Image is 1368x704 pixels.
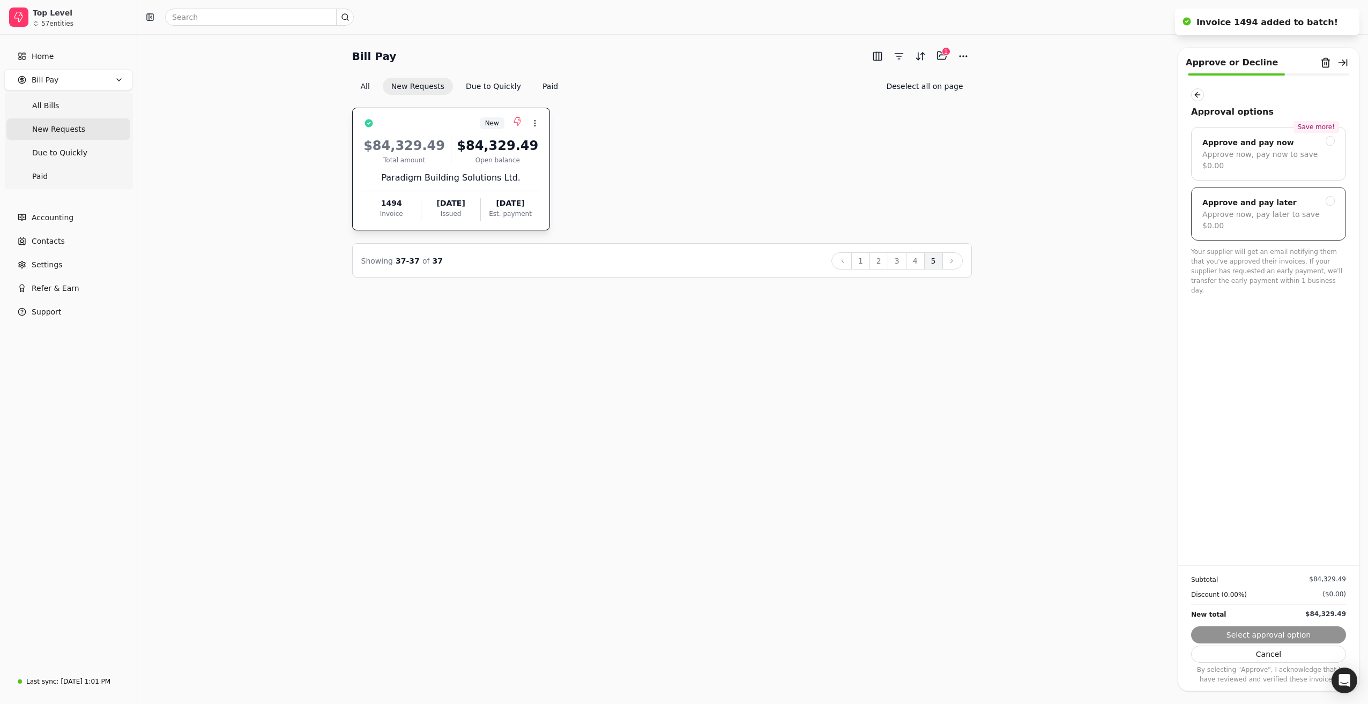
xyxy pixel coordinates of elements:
[4,207,132,228] a: Accounting
[942,47,950,56] div: 1
[1309,574,1346,584] div: $84,329.49
[1186,56,1278,69] div: Approve or Decline
[6,166,130,187] a: Paid
[1202,136,1294,149] div: Approve and pay now
[33,8,128,18] div: Top Level
[1202,149,1335,171] div: Approve now, pay now to save $0.00
[924,252,943,269] button: 5
[32,283,79,294] span: Refer & Earn
[457,78,530,95] button: Due to Quickly
[1191,247,1346,295] p: Your supplier will get an email notifying them that you've approved their invoices. If your suppl...
[869,252,888,269] button: 2
[481,209,539,219] div: Est. payment
[32,74,58,86] span: Bill Pay
[32,124,85,135] span: New Requests
[352,48,397,65] h2: Bill Pay
[912,48,929,65] button: Sort
[32,236,65,247] span: Contacts
[362,209,421,219] div: Invoice
[32,100,59,111] span: All Bills
[1191,589,1247,600] div: Discount (0.00%)
[32,147,87,159] span: Due to Quickly
[41,20,73,27] div: 57 entities
[362,171,540,184] div: Paradigm Building Solutions Ltd.
[396,257,420,265] span: 37 - 37
[421,198,480,209] div: [DATE]
[485,118,499,128] span: New
[32,306,61,318] span: Support
[878,78,971,95] button: Deselect all on page
[433,257,443,265] span: 37
[1191,609,1226,620] div: New total
[4,278,132,299] button: Refer & Earn
[4,46,132,67] a: Home
[4,254,132,275] a: Settings
[32,51,54,62] span: Home
[4,672,132,691] a: Last sync:[DATE] 1:01 PM
[383,78,453,95] button: New Requests
[26,677,58,686] div: Last sync:
[4,69,132,91] button: Bill Pay
[456,155,540,165] div: Open balance
[352,78,567,95] div: Invoice filter options
[362,198,421,209] div: 1494
[1332,668,1357,693] div: Open Intercom Messenger
[906,252,925,269] button: 4
[4,230,132,252] a: Contacts
[1191,106,1346,118] div: Approval options
[6,142,130,163] a: Due to Quickly
[534,78,567,95] button: Paid
[1322,589,1346,599] div: ($0.00)
[421,209,480,219] div: Issued
[933,47,950,64] button: Batch (1)
[165,9,354,26] input: Search
[1191,665,1346,684] p: By selecting "Approve", I acknowledge that I have reviewed and verified these invoices.
[1293,121,1339,133] div: Save more!
[6,118,130,140] a: New Requests
[422,257,430,265] span: of
[32,259,62,271] span: Settings
[888,252,906,269] button: 3
[361,257,393,265] span: Showing
[362,155,447,165] div: Total amount
[4,301,132,323] button: Support
[1191,646,1346,663] button: Cancel
[61,677,110,686] div: [DATE] 1:01 PM
[6,95,130,116] a: All Bills
[1305,609,1346,619] div: $84,329.49
[32,212,73,223] span: Accounting
[1202,196,1297,209] div: Approve and pay later
[851,252,870,269] button: 1
[1202,209,1335,231] div: Approve now, pay later to save $0.00
[352,78,378,95] button: All
[955,48,972,65] button: More
[481,198,539,209] div: [DATE]
[362,136,447,155] div: $84,329.49
[456,136,540,155] div: $84,329.49
[1196,16,1338,29] div: Invoice 1494 added to batch!
[32,171,48,182] span: Paid
[1191,574,1218,585] div: Subtotal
